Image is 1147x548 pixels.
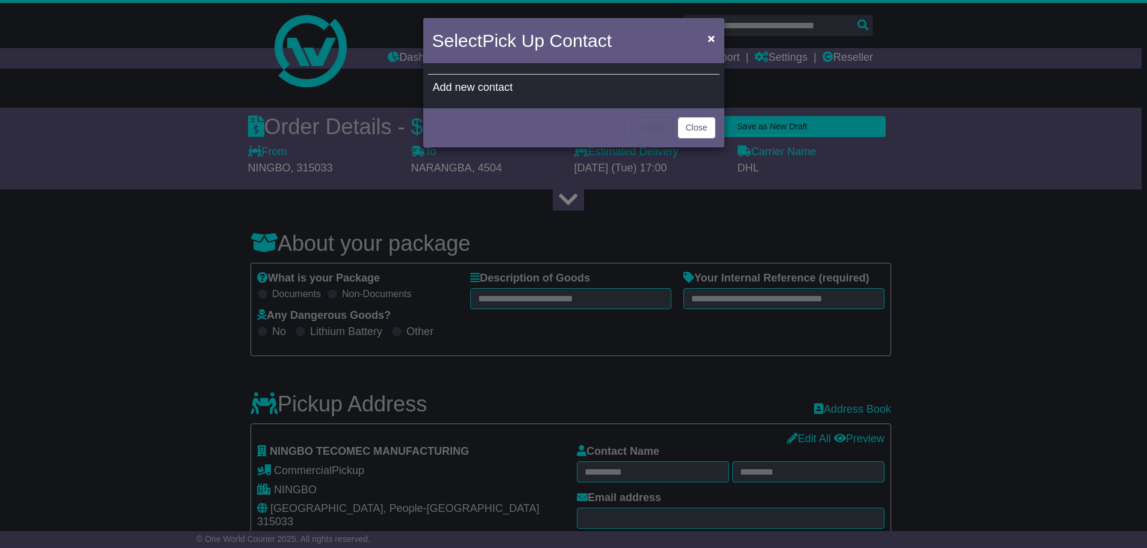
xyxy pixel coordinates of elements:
[550,31,612,51] span: Contact
[707,31,715,45] span: ×
[632,117,673,138] button: < Back
[678,117,715,138] button: Close
[701,26,721,51] button: Close
[482,31,544,51] span: Pick Up
[433,81,513,93] span: Add new contact
[432,27,612,54] h4: Select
